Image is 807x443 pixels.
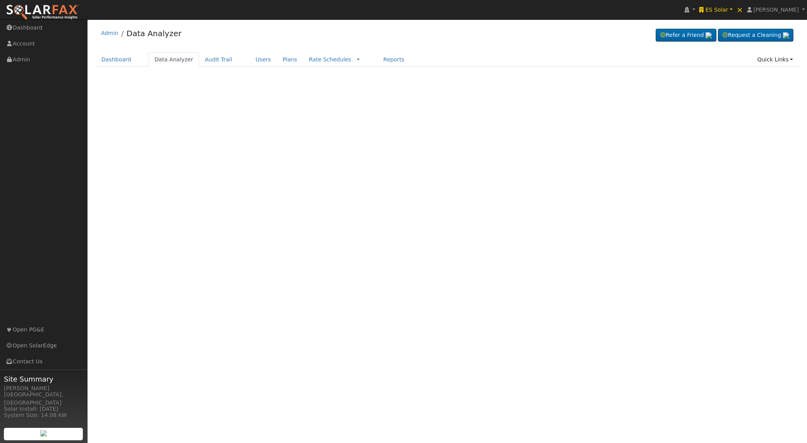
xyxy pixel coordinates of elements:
div: [PERSON_NAME] [4,384,83,392]
a: Reports [377,52,410,67]
a: Admin [101,30,119,36]
div: [GEOGRAPHIC_DATA], [GEOGRAPHIC_DATA] [4,391,83,407]
a: Rate Schedules [309,56,351,63]
span: Site Summary [4,374,83,384]
img: retrieve [705,32,712,38]
a: Request a Cleaning [718,29,793,42]
img: SolarFax [6,4,79,21]
div: Solar Install: [DATE] [4,405,83,413]
a: Quick Links [751,52,799,67]
a: Data Analyzer [149,52,199,67]
a: Users [250,52,277,67]
img: retrieve [40,430,47,436]
span: [PERSON_NAME] [753,7,799,13]
a: Audit Trail [199,52,238,67]
div: System Size: 14.08 kW [4,411,83,419]
a: Plans [277,52,303,67]
span: ES Solar [705,7,728,13]
a: Refer a Friend [656,29,716,42]
img: retrieve [783,32,789,38]
a: Data Analyzer [126,29,181,38]
span: × [737,5,743,14]
a: Dashboard [96,52,137,67]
